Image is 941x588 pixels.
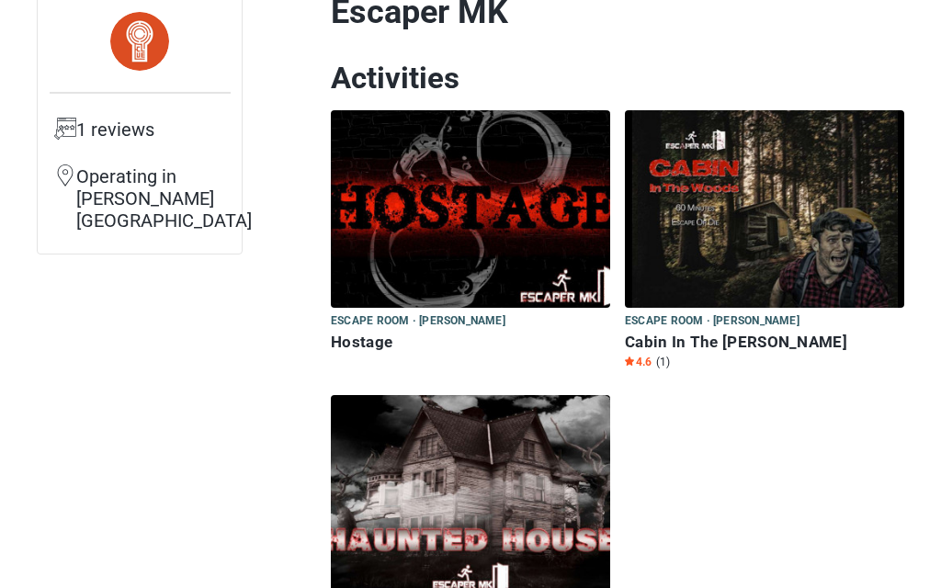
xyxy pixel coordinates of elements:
[625,110,904,308] img: Cabin In The Woods
[656,355,670,369] span: (1)
[625,311,799,332] span: Escape room · [PERSON_NAME]
[331,60,904,96] h2: Activities
[625,110,904,373] a: Cabin In The Woods Escape room · [PERSON_NAME] Cabin In The [PERSON_NAME] Star4.6 (1)
[331,311,505,332] span: Escape room · [PERSON_NAME]
[625,356,634,366] img: Star
[331,110,610,308] img: Hostage
[625,333,904,352] h6: Cabin In The [PERSON_NAME]
[331,333,610,352] h6: Hostage
[331,110,610,356] a: Hostage Escape room · [PERSON_NAME] Hostage
[76,164,252,243] td: Operating in [PERSON_NAME][GEOGRAPHIC_DATA]
[625,355,652,369] span: 4.6
[76,117,252,164] td: 1 reviews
